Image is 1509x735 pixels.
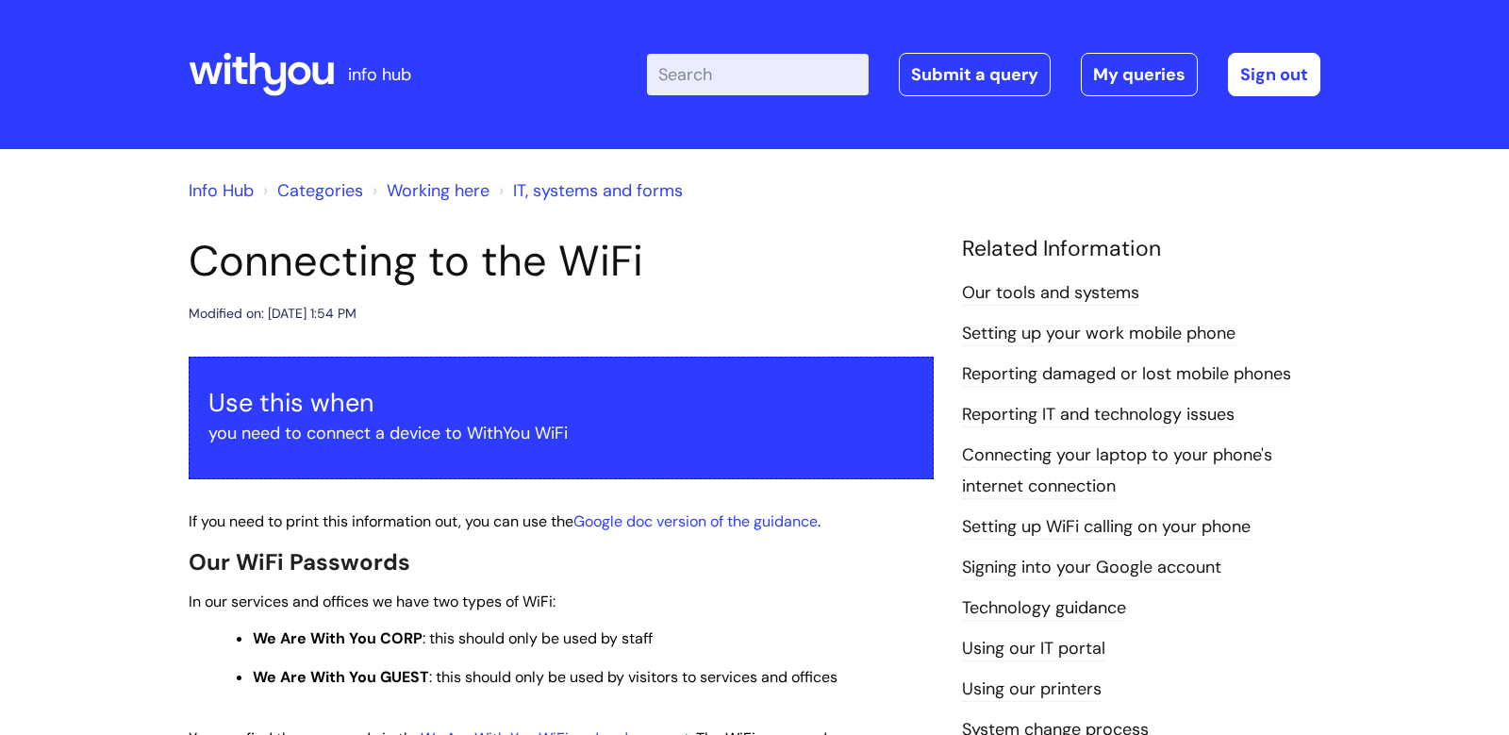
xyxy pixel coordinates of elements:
[962,403,1235,427] a: Reporting IT and technology issues
[962,637,1105,661] a: Using our IT portal
[208,418,914,448] p: you need to connect a device to WithYou WiFi
[368,175,489,206] li: Working here
[189,592,556,611] span: In our services and offices we have two types of WiFi:
[1081,53,1198,96] a: My queries
[348,59,411,90] p: info hub
[189,511,821,531] span: If you need to print this information out, you can use the .
[189,179,254,202] a: Info Hub
[387,179,489,202] a: Working here
[962,677,1102,702] a: Using our printers
[962,236,1320,262] h4: Related Information
[258,175,363,206] li: Solution home
[962,362,1291,387] a: Reporting damaged or lost mobile phones
[647,53,1320,96] div: | -
[899,53,1051,96] a: Submit a query
[647,54,869,95] input: Search
[189,547,410,576] span: Our WiFi Passwords
[962,322,1235,346] a: Setting up your work mobile phone
[208,388,914,418] h3: Use this when
[253,667,837,687] span: : this should only be used by visitors to services and offices
[189,302,357,326] div: Modified on: [DATE] 1:54 PM
[253,628,653,648] span: : this should only be used by staff
[962,515,1251,540] a: Setting up WiFi calling on your phone
[1228,53,1320,96] a: Sign out
[962,443,1272,498] a: Connecting your laptop to your phone's internet connection
[573,511,818,531] a: Google doc version of the guidance
[513,179,683,202] a: IT, systems and forms
[494,175,683,206] li: IT, systems and forms
[253,667,429,687] strong: We Are With You GUEST
[189,236,934,287] h1: Connecting to the WiFi
[277,179,363,202] a: Categories
[962,281,1139,306] a: Our tools and systems
[253,628,423,648] strong: We Are With You CORP
[962,556,1221,580] a: Signing into your Google account
[962,596,1126,621] a: Technology guidance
